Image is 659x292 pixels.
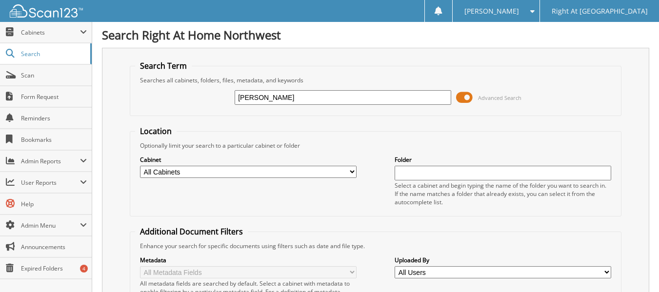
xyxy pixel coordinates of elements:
[21,221,80,230] span: Admin Menu
[135,76,616,84] div: Searches all cabinets, folders, files, metadata, and keywords
[135,226,248,237] legend: Additional Document Filters
[552,8,648,14] span: Right At [GEOGRAPHIC_DATA]
[21,50,85,58] span: Search
[21,178,80,187] span: User Reports
[135,141,616,150] div: Optionally limit your search to a particular cabinet or folder
[478,94,521,101] span: Advanced Search
[21,200,87,208] span: Help
[135,242,616,250] div: Enhance your search for specific documents using filters such as date and file type.
[21,93,87,101] span: Form Request
[102,27,649,43] h1: Search Right At Home Northwest
[80,265,88,273] div: 4
[395,156,611,164] label: Folder
[140,256,357,264] label: Metadata
[395,181,611,206] div: Select a cabinet and begin typing the name of the folder you want to search in. If the name match...
[395,256,611,264] label: Uploaded By
[10,4,83,18] img: scan123-logo-white.svg
[21,157,80,165] span: Admin Reports
[140,156,357,164] label: Cabinet
[464,8,519,14] span: [PERSON_NAME]
[21,264,87,273] span: Expired Folders
[135,126,177,136] legend: Location
[21,71,87,79] span: Scan
[135,60,192,71] legend: Search Term
[21,114,87,122] span: Reminders
[21,136,87,144] span: Bookmarks
[21,28,80,37] span: Cabinets
[21,243,87,251] span: Announcements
